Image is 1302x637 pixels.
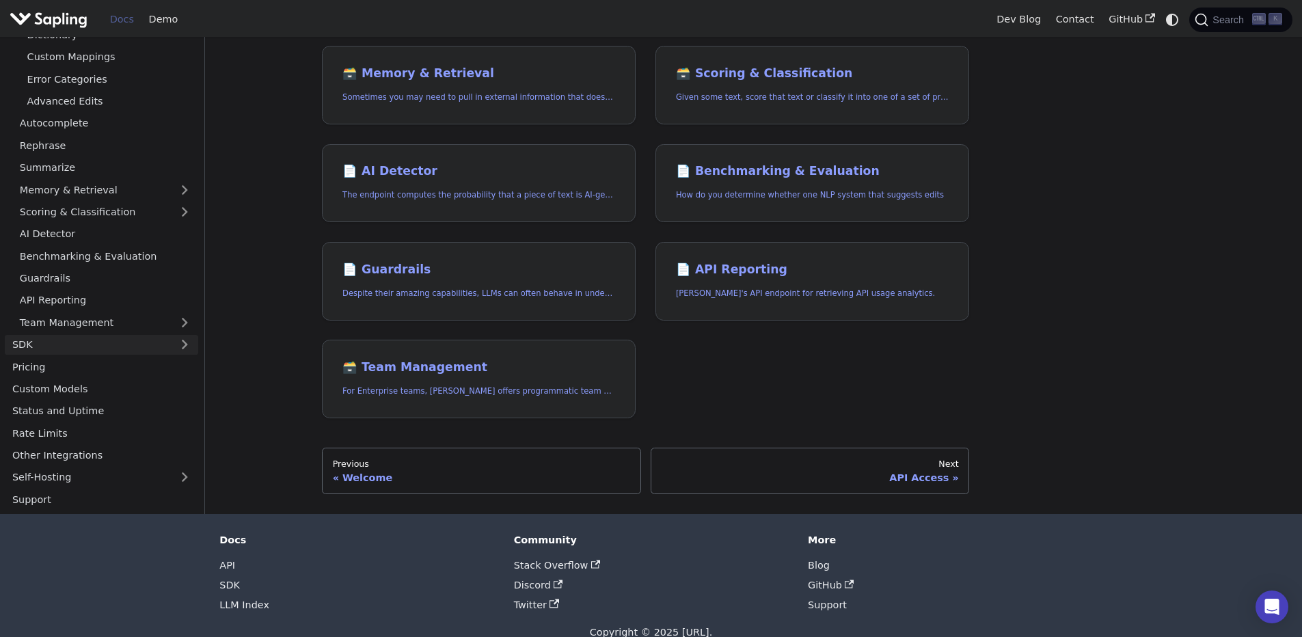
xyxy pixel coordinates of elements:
[5,357,198,377] a: Pricing
[5,401,198,421] a: Status and Uptime
[342,262,615,277] h2: Guardrails
[20,47,198,67] a: Custom Mappings
[5,446,198,465] a: Other Integrations
[655,144,969,223] a: 📄️ Benchmarking & EvaluationHow do you determine whether one NLP system that suggests edits
[322,448,969,494] nav: Docs pages
[12,313,198,333] a: Team Management
[219,580,240,591] a: SDK
[219,534,494,546] div: Docs
[5,490,198,510] a: Support
[20,92,198,111] a: Advanced Edits
[1101,9,1162,30] a: GitHub
[12,202,198,222] a: Scoring & Classification
[808,560,830,571] a: Blog
[342,287,615,300] p: Despite their amazing capabilities, LLMs can often behave in undesired
[1189,8,1292,32] button: Search (Ctrl+K)
[655,242,969,321] a: 📄️ API Reporting[PERSON_NAME]'s API endpoint for retrieving API usage analytics.
[5,335,171,355] a: SDK
[808,599,847,610] a: Support
[1048,9,1102,30] a: Contact
[12,290,198,310] a: API Reporting
[342,164,615,179] h2: AI Detector
[12,269,198,288] a: Guardrails
[5,423,198,443] a: Rate Limits
[514,560,600,571] a: Stack Overflow
[12,224,198,244] a: AI Detector
[171,335,198,355] button: Expand sidebar category 'SDK'
[322,340,636,418] a: 🗃️ Team ManagementFor Enterprise teams, [PERSON_NAME] offers programmatic team provisioning and m...
[10,10,92,29] a: Sapling.ai
[676,164,949,179] h2: Benchmarking & Evaluation
[676,91,949,104] p: Given some text, score that text or classify it into one of a set of pre-specified categories.
[989,9,1048,30] a: Dev Blog
[514,599,559,610] a: Twitter
[103,9,141,30] a: Docs
[219,560,235,571] a: API
[661,459,958,470] div: Next
[1208,14,1252,25] span: Search
[342,360,615,375] h2: Team Management
[333,472,630,484] div: Welcome
[141,9,185,30] a: Demo
[322,242,636,321] a: 📄️ GuardrailsDespite their amazing capabilities, LLMs can often behave in undesired
[10,10,87,29] img: Sapling.ai
[1256,591,1288,623] div: Open Intercom Messenger
[676,189,949,202] p: How do you determine whether one NLP system that suggests edits
[12,158,198,178] a: Summarize
[676,66,949,81] h2: Scoring & Classification
[676,287,949,300] p: Sapling's API endpoint for retrieving API usage analytics.
[333,459,630,470] div: Previous
[514,534,789,546] div: Community
[808,534,1083,546] div: More
[661,472,958,484] div: API Access
[12,113,198,133] a: Autocomplete
[20,69,198,89] a: Error Categories
[322,46,636,124] a: 🗃️ Memory & RetrievalSometimes you may need to pull in external information that doesn't fit in t...
[342,66,615,81] h2: Memory & Retrieval
[5,379,198,399] a: Custom Models
[5,467,198,487] a: Self-Hosting
[342,189,615,202] p: The endpoint computes the probability that a piece of text is AI-generated,
[219,599,269,610] a: LLM Index
[676,262,949,277] h2: API Reporting
[655,46,969,124] a: 🗃️ Scoring & ClassificationGiven some text, score that text or classify it into one of a set of p...
[322,448,640,494] a: PreviousWelcome
[1163,10,1182,29] button: Switch between dark and light mode (currently system mode)
[651,448,969,494] a: NextAPI Access
[322,144,636,223] a: 📄️ AI DetectorThe endpoint computes the probability that a piece of text is AI-generated,
[12,136,198,156] a: Rephrase
[1269,13,1282,25] kbd: K
[342,385,615,398] p: For Enterprise teams, Sapling offers programmatic team provisioning and management.
[12,246,198,266] a: Benchmarking & Evaluation
[342,91,615,104] p: Sometimes you may need to pull in external information that doesn't fit in the context size of an...
[514,580,563,591] a: Discord
[808,580,854,591] a: GitHub
[12,180,198,200] a: Memory & Retrieval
